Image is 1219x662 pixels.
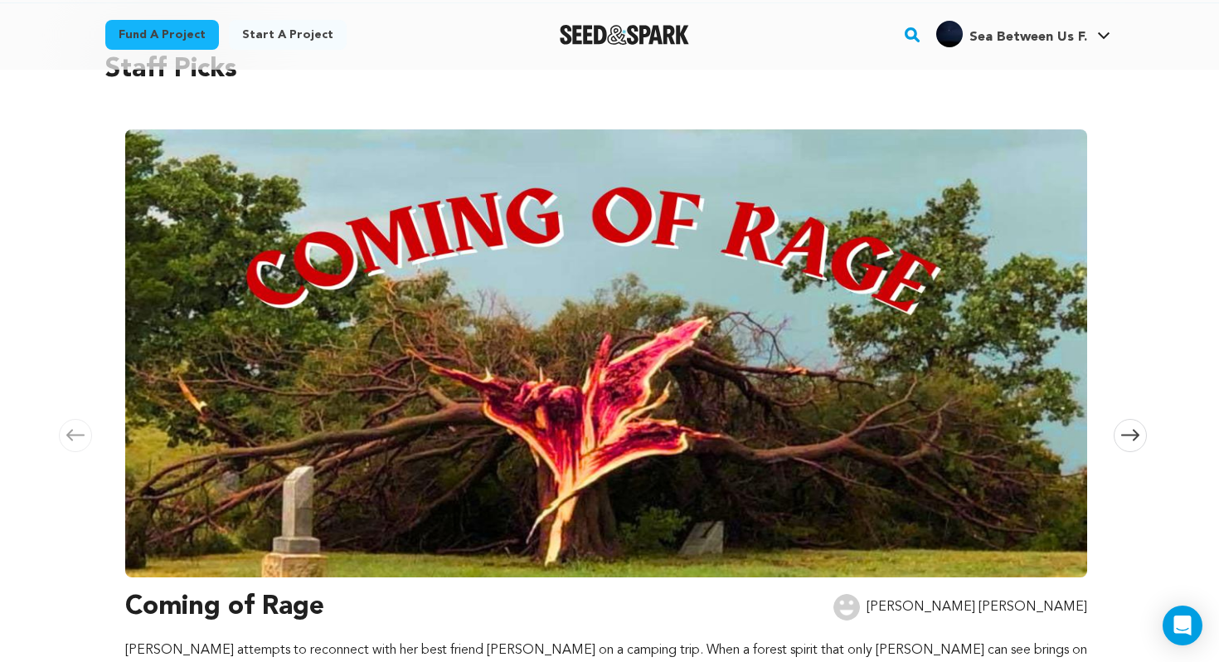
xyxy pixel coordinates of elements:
[833,594,860,621] img: user.png
[560,25,690,45] img: Seed&Spark Logo Dark Mode
[125,129,1087,577] img: Coming of Rage image
[969,31,1087,44] span: Sea Between Us F.
[1163,606,1202,645] div: Open Intercom Messenger
[105,20,219,50] a: Fund a project
[867,597,1087,617] p: [PERSON_NAME] [PERSON_NAME]
[933,17,1114,52] span: Sea Between Us F.'s Profile
[229,20,347,50] a: Start a project
[125,587,324,627] h3: Coming of Rage
[560,25,690,45] a: Seed&Spark Homepage
[933,17,1114,47] a: Sea Between Us F.'s Profile
[936,21,963,47] img: 70e4bdabd1bda51f.jpg
[936,21,1087,47] div: Sea Between Us F.'s Profile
